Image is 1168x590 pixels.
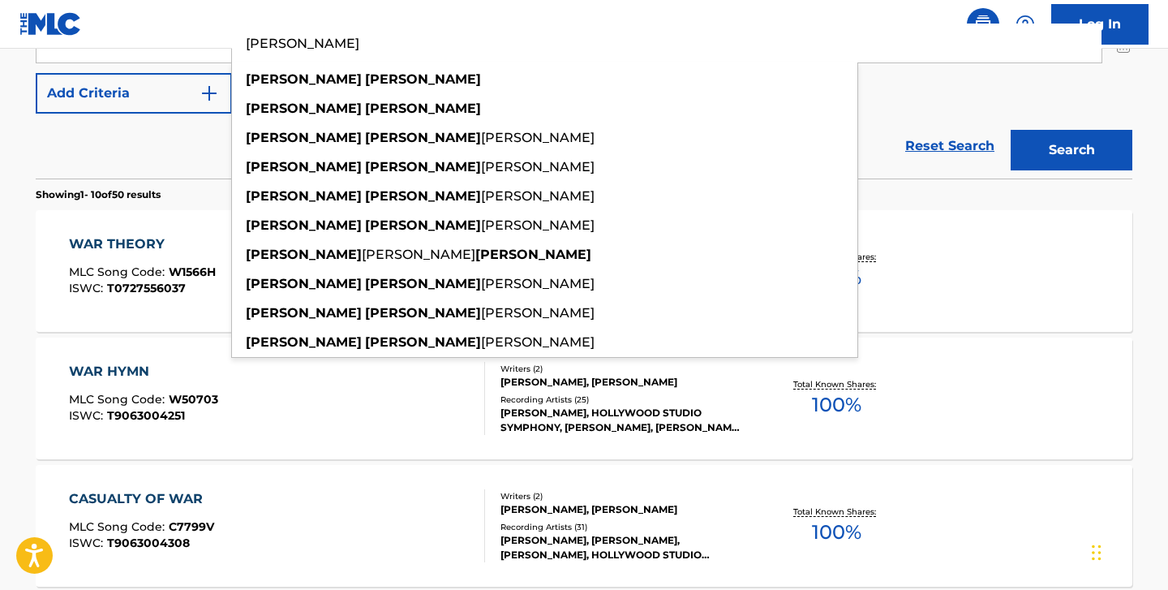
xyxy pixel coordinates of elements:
strong: [PERSON_NAME] [246,130,362,145]
span: MLC Song Code : [69,519,169,534]
span: [PERSON_NAME] [481,276,595,291]
strong: [PERSON_NAME] [365,101,481,116]
div: Help [1009,8,1041,41]
a: CASUALTY OF WARMLC Song Code:C7799VISWC:T9063004308Writers (2)[PERSON_NAME], [PERSON_NAME]Recordi... [36,465,1132,587]
div: WAR HYMN [69,362,218,381]
strong: [PERSON_NAME] [365,276,481,291]
span: [PERSON_NAME] [481,217,595,233]
strong: [PERSON_NAME] [365,217,481,233]
p: Total Known Shares: [793,378,880,390]
span: [PERSON_NAME] [481,159,595,174]
div: [PERSON_NAME], [PERSON_NAME] [500,502,745,517]
div: [PERSON_NAME], [PERSON_NAME], [PERSON_NAME], HOLLYWOOD STUDIO SYMPHONY, HOLLYWOOD STUDIO SYMPHONY... [500,533,745,562]
strong: [PERSON_NAME] [365,159,481,174]
strong: [PERSON_NAME] [246,71,362,87]
a: Public Search [967,8,999,41]
span: 100 % [812,390,861,420]
div: Recording Artists ( 31 ) [500,521,745,533]
strong: [PERSON_NAME] [246,334,362,350]
a: Reset Search [897,128,1003,164]
span: W50703 [169,392,218,407]
span: [PERSON_NAME] [362,247,475,262]
strong: [PERSON_NAME] [365,305,481,321]
img: MLC Logo [19,12,82,36]
a: WAR HYMNMLC Song Code:W50703ISWC:T9063004251Writers (2)[PERSON_NAME], [PERSON_NAME]Recording Arti... [36,338,1132,459]
div: Writers ( 2 ) [500,363,745,375]
span: ISWC : [69,536,107,550]
strong: [PERSON_NAME] [365,334,481,350]
strong: [PERSON_NAME] [246,101,362,116]
div: Writers ( 2 ) [500,490,745,502]
div: CASUALTY OF WAR [69,489,214,509]
div: [PERSON_NAME], [PERSON_NAME] [500,375,745,390]
span: 100 % [812,518,861,547]
span: MLC Song Code : [69,265,169,279]
button: Search [1011,130,1132,170]
strong: [PERSON_NAME] [246,217,362,233]
div: WAR THEORY [69,235,216,254]
a: WAR THEORYMLC Song Code:W1566HISWC:T0727556037Writers (1)[PERSON_NAME]Recording Artists (21)[PERS... [36,210,1132,332]
p: Showing 1 - 10 of 50 results [36,187,161,202]
span: W1566H [169,265,216,279]
strong: [PERSON_NAME] [365,71,481,87]
p: Total Known Shares: [793,506,880,518]
span: [PERSON_NAME] [481,305,595,321]
div: Recording Artists ( 25 ) [500,394,745,406]
strong: [PERSON_NAME] [246,305,362,321]
span: ISWC : [69,408,107,423]
strong: [PERSON_NAME] [246,188,362,204]
strong: [PERSON_NAME] [246,276,362,291]
span: [PERSON_NAME] [481,334,595,350]
strong: [PERSON_NAME] [246,159,362,174]
span: T9063004308 [107,536,190,550]
span: [PERSON_NAME] [481,188,595,204]
button: Add Criteria [36,73,232,114]
span: [PERSON_NAME] [481,130,595,145]
strong: [PERSON_NAME] [365,130,481,145]
div: [PERSON_NAME], HOLLYWOOD STUDIO SYMPHONY, [PERSON_NAME], [PERSON_NAME] & HOLLYWOOD STUDIO SYMPHON... [500,406,745,435]
span: C7799V [169,519,214,534]
strong: [PERSON_NAME] [365,188,481,204]
span: ISWC : [69,281,107,295]
span: T9063004251 [107,408,185,423]
strong: [PERSON_NAME] [246,247,362,262]
span: T0727556037 [107,281,186,295]
strong: [PERSON_NAME] [475,247,591,262]
img: help [1016,15,1035,34]
img: search [973,15,993,34]
iframe: Chat Widget [1087,512,1168,590]
span: MLC Song Code : [69,392,169,407]
img: 9d2ae6d4665cec9f34b9.svg [200,84,219,103]
div: Drag [1092,528,1101,577]
a: Log In [1051,4,1149,45]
